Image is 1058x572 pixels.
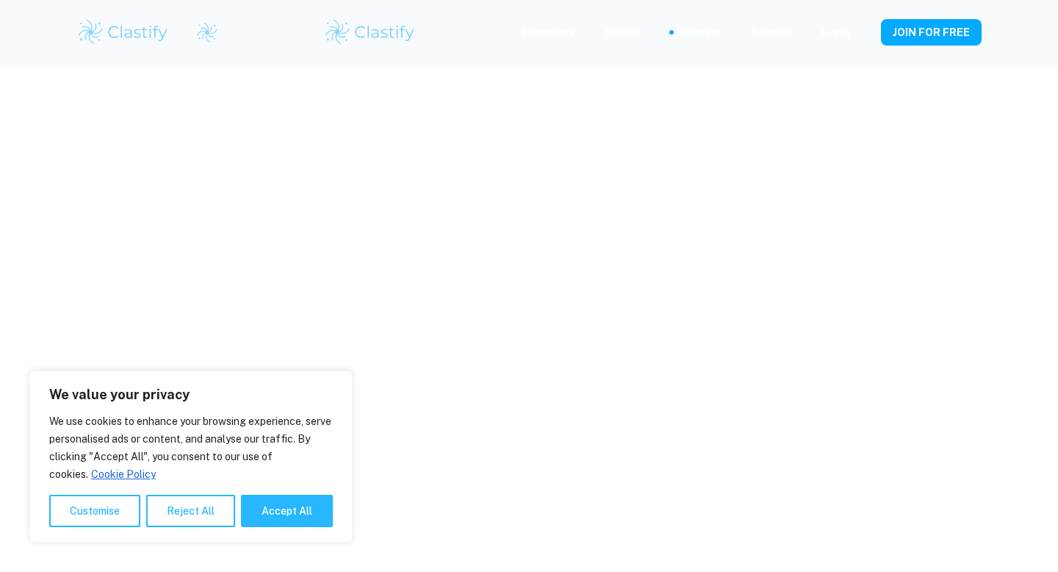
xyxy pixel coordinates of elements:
[821,24,850,40] a: Login
[90,468,156,481] a: Cookie Policy
[187,21,218,43] a: Clastify logo
[49,412,333,483] p: We use cookies to enhance your browsing experience, serve personalised ads or content, and analys...
[605,24,640,40] p: Review
[881,19,982,46] button: JOIN FOR FREE
[196,21,218,43] img: Clastify logo
[323,18,417,47] img: Clastify logo
[49,495,140,527] button: Customise
[862,29,869,36] button: Help and Feedback
[76,18,170,47] img: Clastify logo
[677,24,721,40] a: Tutoring
[146,495,235,527] button: Reject All
[29,371,353,543] div: We value your privacy
[522,24,575,40] p: Exemplars
[49,386,333,404] p: We value your privacy
[751,24,792,40] a: Schools
[241,495,333,527] button: Accept All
